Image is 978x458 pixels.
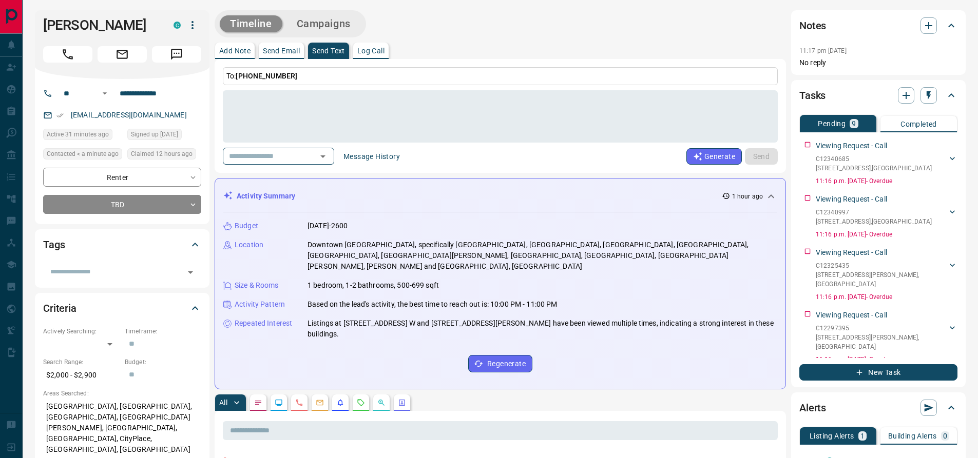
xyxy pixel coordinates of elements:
[236,72,297,80] span: [PHONE_NUMBER]
[732,192,763,201] p: 1 hour ago
[816,322,957,353] div: C12297395[STREET_ADDRESS][PERSON_NAME],[GEOGRAPHIC_DATA]
[357,399,365,407] svg: Requests
[308,221,348,231] p: [DATE]-2600
[799,17,826,34] h2: Notes
[127,148,201,163] div: Thu Aug 14 2025
[99,87,111,99] button: Open
[852,120,856,127] p: 9
[816,208,932,217] p: C12340997
[125,327,201,336] p: Timeframe:
[237,191,295,202] p: Activity Summary
[235,280,279,291] p: Size & Rooms
[816,259,957,291] div: C12325435[STREET_ADDRESS][PERSON_NAME],[GEOGRAPHIC_DATA]
[43,46,92,63] span: Call
[43,389,201,398] p: Areas Searched:
[816,333,947,351] p: [STREET_ADDRESS][PERSON_NAME] , [GEOGRAPHIC_DATA]
[799,364,957,381] button: New Task
[799,400,826,416] h2: Alerts
[263,47,300,54] p: Send Email
[43,195,201,214] div: TBD
[336,399,344,407] svg: Listing Alerts
[398,399,406,407] svg: Agent Actions
[799,57,957,68] p: No reply
[468,355,532,372] button: Regenerate
[235,221,258,231] p: Budget
[337,148,406,165] button: Message History
[818,120,846,127] p: Pending
[43,232,201,257] div: Tags
[43,148,122,163] div: Fri Aug 15 2025
[219,47,251,54] p: Add Note
[860,432,865,440] p: 1
[816,206,957,228] div: C12340997[STREET_ADDRESS],[GEOGRAPHIC_DATA]
[799,83,957,108] div: Tasks
[799,47,847,54] p: 11:17 pm [DATE]
[816,176,957,186] p: 11:16 p.m. [DATE] - Overdue
[43,236,65,253] h2: Tags
[799,87,826,104] h2: Tasks
[816,324,947,333] p: C12297395
[286,15,361,32] button: Campaigns
[816,270,947,289] p: [STREET_ADDRESS][PERSON_NAME] , [GEOGRAPHIC_DATA]
[98,46,147,63] span: Email
[235,240,263,250] p: Location
[43,17,158,33] h1: [PERSON_NAME]
[816,310,887,321] p: Viewing Request - Call
[235,318,292,329] p: Repeated Interest
[43,168,201,187] div: Renter
[56,112,64,119] svg: Email Verified
[235,299,285,310] p: Activity Pattern
[152,46,201,63] span: Message
[816,292,957,302] p: 11:16 p.m. [DATE] - Overdue
[125,357,201,367] p: Budget:
[312,47,345,54] p: Send Text
[888,432,937,440] p: Building Alerts
[275,399,283,407] svg: Lead Browsing Activity
[799,13,957,38] div: Notes
[223,187,777,206] div: Activity Summary1 hour ago
[43,129,122,143] div: Fri Aug 15 2025
[308,318,777,340] p: Listings at [STREET_ADDRESS] W and [STREET_ADDRESS][PERSON_NAME] have been viewed multiple times,...
[316,149,330,164] button: Open
[131,149,193,159] span: Claimed 12 hours ago
[174,22,181,29] div: condos.ca
[377,399,386,407] svg: Opportunities
[43,367,120,384] p: $2,000 - $2,900
[43,357,120,367] p: Search Range:
[816,152,957,175] div: C12340685[STREET_ADDRESS],[GEOGRAPHIC_DATA]
[254,399,262,407] svg: Notes
[127,129,201,143] div: Sun May 25 2025
[295,399,303,407] svg: Calls
[220,15,282,32] button: Timeline
[816,217,932,226] p: [STREET_ADDRESS] , [GEOGRAPHIC_DATA]
[686,148,742,165] button: Generate
[308,240,777,272] p: Downtown [GEOGRAPHIC_DATA], specifically [GEOGRAPHIC_DATA], [GEOGRAPHIC_DATA], [GEOGRAPHIC_DATA],...
[219,399,227,406] p: All
[816,247,887,258] p: Viewing Request - Call
[810,432,854,440] p: Listing Alerts
[816,164,932,173] p: [STREET_ADDRESS] , [GEOGRAPHIC_DATA]
[47,149,119,159] span: Contacted < a minute ago
[816,230,957,239] p: 11:16 p.m. [DATE] - Overdue
[183,265,198,280] button: Open
[71,111,187,119] a: [EMAIL_ADDRESS][DOMAIN_NAME]
[900,121,937,128] p: Completed
[816,261,947,270] p: C12325435
[816,154,932,164] p: C12340685
[43,300,76,316] h2: Criteria
[131,129,178,140] span: Signed up [DATE]
[357,47,385,54] p: Log Call
[816,141,887,151] p: Viewing Request - Call
[308,299,558,310] p: Based on the lead's activity, the best time to reach out is: 10:00 PM - 11:00 PM
[816,355,957,364] p: 11:16 p.m. [DATE] - Overdue
[816,194,887,205] p: Viewing Request - Call
[47,129,109,140] span: Active 31 minutes ago
[943,432,947,440] p: 0
[308,280,439,291] p: 1 bedroom, 1-2 bathrooms, 500-699 sqft
[316,399,324,407] svg: Emails
[43,398,201,458] p: [GEOGRAPHIC_DATA], [GEOGRAPHIC_DATA], [GEOGRAPHIC_DATA], [GEOGRAPHIC_DATA][PERSON_NAME], [GEOGRAP...
[43,327,120,336] p: Actively Searching:
[799,395,957,420] div: Alerts
[223,67,778,85] p: To:
[43,296,201,321] div: Criteria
